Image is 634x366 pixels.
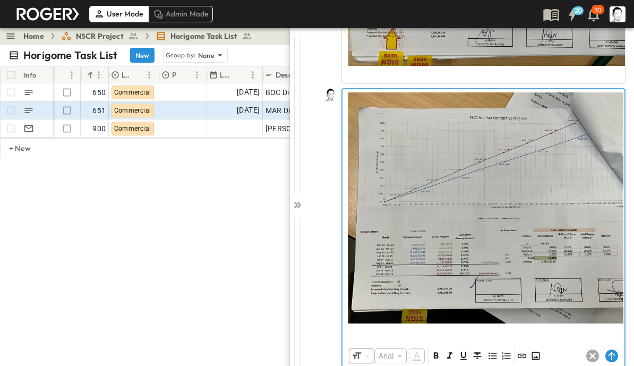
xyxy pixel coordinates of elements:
div: Info [24,60,37,90]
p: Horigome Task List [23,48,117,63]
p: Arial [379,351,394,361]
p: Description [276,70,314,80]
button: Format text as strikethrough [471,350,484,362]
button: New [130,48,155,63]
span: Bold (Ctrl+B) [430,350,442,362]
button: Menu [246,69,259,81]
span: Italic (Ctrl+I) [443,350,456,362]
div: Info [22,66,54,83]
button: Menu [65,69,78,81]
p: Group by: [166,50,196,61]
button: Sort [131,69,143,81]
span: [DATE] [237,86,260,98]
button: Menu [143,69,156,81]
p: Log [122,70,129,80]
div: Admin Mode [148,6,213,22]
button: Ordered List [500,350,513,362]
h6: 20 [575,6,582,15]
a: Home [23,31,44,41]
span: Commercial [114,125,151,132]
button: Sort [57,69,69,81]
button: Menu [191,69,203,81]
img: Profile Picture [610,6,626,22]
button: Format text as italic. Shortcut: Ctrl+I [443,350,456,362]
span: MAR Direct FSCC [265,105,325,116]
div: Arial [374,348,407,363]
button: Insert Image [529,350,542,362]
span: Strikethrough [471,350,484,362]
button: Sort [85,69,97,81]
button: Insert Link [516,350,528,362]
span: NSCR Project [76,31,124,41]
span: 900 [92,123,106,134]
span: Color [408,347,426,364]
span: Underline (Ctrl+U) [457,350,470,362]
button: Format text as bold. Shortcut: Ctrl+B [430,350,442,362]
p: Priority [172,70,177,80]
span: Unordered List (Ctrl + Shift + 8) [486,350,499,362]
span: Insert Link (Ctrl + K) [516,350,528,362]
span: 651 [92,105,106,116]
span: BOC Direct FSCC [265,87,324,98]
span: Commercial [114,89,151,96]
span: Horigome Task List [170,31,237,41]
div: Font Size [349,348,373,364]
span: Font Size [352,351,362,361]
button: Menu [92,69,105,81]
img: Profile Picture [324,88,337,101]
button: Sort [235,69,246,81]
p: 30 [594,6,602,14]
p: None [198,50,215,61]
span: [PERSON_NAME] 2407 cancelation of FSCC sc concrete curb [265,123,476,134]
span: Ordered List (Ctrl + Shift + 7) [500,350,513,362]
button: Format text underlined. Shortcut: Ctrl+U [457,350,470,362]
span: [DATE] [237,104,260,116]
span: 650 [92,87,106,98]
button: Sort [179,69,191,81]
nav: breadcrumbs [23,31,259,41]
span: Commercial [114,107,151,114]
p: Last Email Date [220,70,233,80]
p: + New [9,143,15,154]
div: User Mode [89,6,148,22]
